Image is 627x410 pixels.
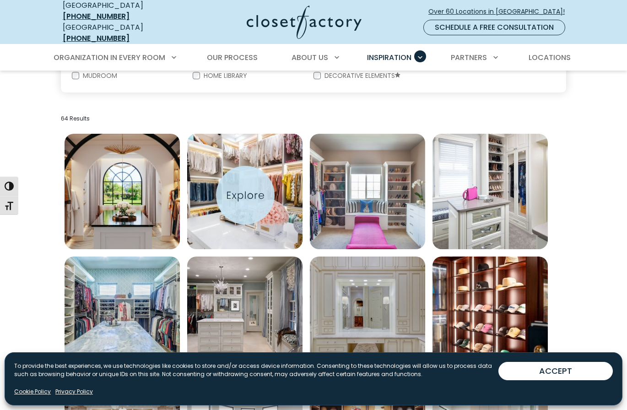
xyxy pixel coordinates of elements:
[65,134,180,249] a: Open inspiration gallery to preview enlarged image
[200,72,249,79] label: Home Library
[498,362,613,380] button: ACCEPT
[432,134,548,249] a: Open inspiration gallery to preview enlarged image
[529,52,571,63] span: Locations
[428,4,573,20] a: Over 60 Locations in [GEOGRAPHIC_DATA]!
[432,257,548,372] img: Sophisticated wardrobe suite with floor-to-ceiling fluted glass doors, wraparound cabinetry, and ...
[187,257,303,372] a: Open inspiration gallery to preview enlarged image
[187,134,303,249] img: Custom white melamine system with triple-hang wardrobe rods, gold-tone hanging hardware, and inte...
[55,388,93,396] a: Privacy Policy
[310,134,425,249] img: Walk-in closet with dual hanging rods, crown molding, built-in drawers and window seat bench.
[423,20,565,35] a: Schedule a Free Consultation
[63,11,130,22] a: [PHONE_NUMBER]
[321,72,402,80] label: Decorative Elements
[310,134,425,249] a: Open inspiration gallery to preview enlarged image
[65,134,180,249] img: Spacious custom walk-in closet with abundant wardrobe space, center island storage
[54,52,165,63] span: Organization in Every Room
[207,52,258,63] span: Our Process
[428,7,572,16] span: Over 60 Locations in [GEOGRAPHIC_DATA]!
[367,52,411,63] span: Inspiration
[310,257,425,372] a: Open inspiration gallery to preview enlarged image
[61,115,566,123] p: 64 Results
[310,257,425,372] img: Full vanity suite built into a dressing room with glass insert cabinet doors and integrated light...
[65,257,180,372] img: Large central island and dual handing rods in walk-in closet. Features glass open shelving and cr...
[79,72,119,79] label: Mudroom
[47,45,580,71] nav: Primary Menu
[432,134,548,249] img: Walk-in closet with open shoe shelving with elite chrome toe stops, glass inset door fronts, and ...
[432,257,548,372] a: Open inspiration gallery to preview enlarged image
[187,134,303,249] a: Open inspiration gallery to preview enlarged image
[14,388,51,396] a: Cookie Policy
[65,257,180,372] a: Open inspiration gallery to preview enlarged image
[187,257,303,372] img: Expansive dressing room featuring a central island with drawer storage, dual-level hanging rods, ...
[63,22,175,44] div: [GEOGRAPHIC_DATA]
[451,52,487,63] span: Partners
[63,33,130,44] a: [PHONE_NUMBER]
[247,5,362,39] img: Closet Factory Logo
[292,52,328,63] span: About Us
[14,362,498,378] p: To provide the best experiences, we use technologies like cookies to store and/or access device i...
